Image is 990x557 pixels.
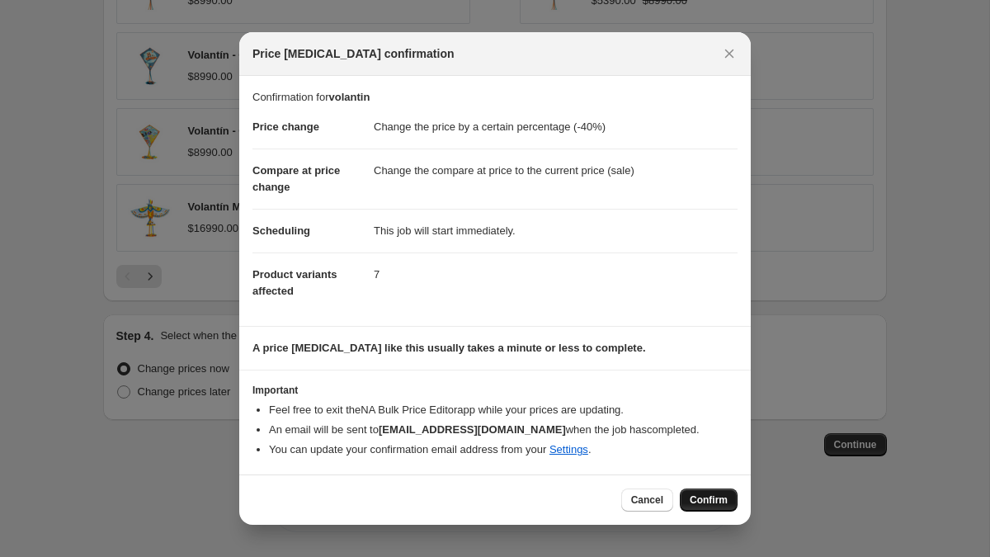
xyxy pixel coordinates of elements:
dd: This job will start immediately. [374,209,738,253]
dd: 7 [374,253,738,296]
span: Confirm [690,493,728,507]
li: You can update your confirmation email address from your . [269,441,738,458]
p: Confirmation for [252,89,738,106]
span: Cancel [631,493,663,507]
span: Compare at price change [252,164,340,193]
span: Scheduling [252,224,310,237]
b: A price [MEDICAL_DATA] like this usually takes a minute or less to complete. [252,342,646,354]
li: Feel free to exit the NA Bulk Price Editor app while your prices are updating. [269,402,738,418]
a: Settings [549,443,588,456]
span: Price change [252,120,319,133]
button: Close [718,42,741,65]
span: Product variants affected [252,268,337,297]
dd: Change the compare at price to the current price (sale) [374,149,738,192]
li: An email will be sent to when the job has completed . [269,422,738,438]
span: Price [MEDICAL_DATA] confirmation [252,45,455,62]
button: Cancel [621,489,673,512]
button: Confirm [680,489,738,512]
h3: Important [252,384,738,397]
dd: Change the price by a certain percentage (-40%) [374,106,738,149]
b: volantin [328,91,370,103]
b: [EMAIL_ADDRESS][DOMAIN_NAME] [379,423,566,436]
